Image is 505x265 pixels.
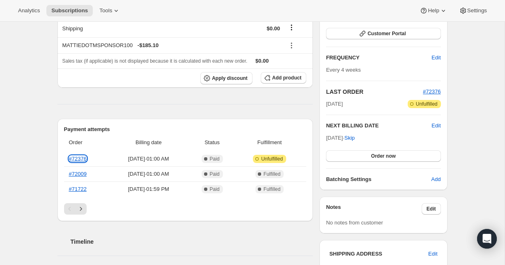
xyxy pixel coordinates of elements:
th: Order [64,134,108,152]
span: [DATE] · [326,135,355,141]
span: Analytics [18,7,40,14]
span: Unfulfilled [416,101,438,107]
span: Paid [210,186,220,193]
span: $0.00 [255,58,269,64]
button: Tools [94,5,125,16]
span: Unfulfilled [261,156,283,162]
button: Shipping actions [285,23,298,32]
span: Billing date [110,138,186,147]
button: Edit [427,51,445,64]
h2: LAST ORDER [326,88,423,96]
span: Settings [467,7,487,14]
span: [DATE] · 01:00 AM [110,155,186,163]
button: Subscriptions [46,5,93,16]
span: Edit [432,54,441,62]
h2: Payment attempts [64,125,307,134]
button: Next [75,203,87,215]
h2: NEXT BILLING DATE [326,122,432,130]
a: #72376 [69,156,87,162]
nav: Pagination [64,203,307,215]
button: Skip [340,131,360,145]
h2: Timeline [71,238,313,246]
button: Add product [261,72,306,84]
a: #71722 [69,186,87,192]
span: Apply discount [212,75,248,82]
span: [DATE] · 01:59 PM [110,185,186,193]
span: Skip [344,134,355,142]
span: Status [191,138,232,147]
h3: SHIPPING ADDRESS [329,250,428,258]
span: Fulfilled [264,171,280,177]
span: Customer Portal [367,30,406,37]
span: Fulfilled [264,186,280,193]
span: Help [428,7,439,14]
span: $0.00 [267,25,280,32]
span: Paid [210,171,220,177]
button: Analytics [13,5,45,16]
span: Add product [272,75,301,81]
span: [DATE] [326,100,343,108]
span: Every 4 weeks [326,67,361,73]
a: #72376 [423,88,441,95]
span: Edit [427,206,436,212]
span: Edit [428,250,437,258]
span: Add [431,175,441,183]
span: Paid [210,156,220,162]
h6: Batching Settings [326,175,431,183]
button: Add [426,173,445,186]
span: [DATE] · 01:00 AM [110,170,186,178]
span: Sales tax (if applicable) is not displayed because it is calculated with each new order. [62,58,248,64]
div: Open Intercom Messenger [477,229,497,249]
span: Order now [371,153,396,159]
div: MATTIEDOTMSPONSOR100 [62,41,280,50]
button: Edit [423,247,442,260]
h2: FREQUENCY [326,54,432,62]
button: Edit [422,203,441,215]
button: Settings [454,5,492,16]
span: Subscriptions [51,7,88,14]
span: Fulfillment [238,138,301,147]
span: Tools [99,7,112,14]
span: - $185.10 [138,41,158,50]
button: #72376 [423,88,441,96]
a: #72009 [69,171,87,177]
button: Edit [432,122,441,130]
span: No notes from customer [326,220,383,226]
button: Customer Portal [326,28,441,39]
h3: Notes [326,203,422,215]
button: Order now [326,150,441,162]
th: Shipping [57,19,154,37]
button: Help [415,5,452,16]
button: Apply discount [200,72,252,84]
